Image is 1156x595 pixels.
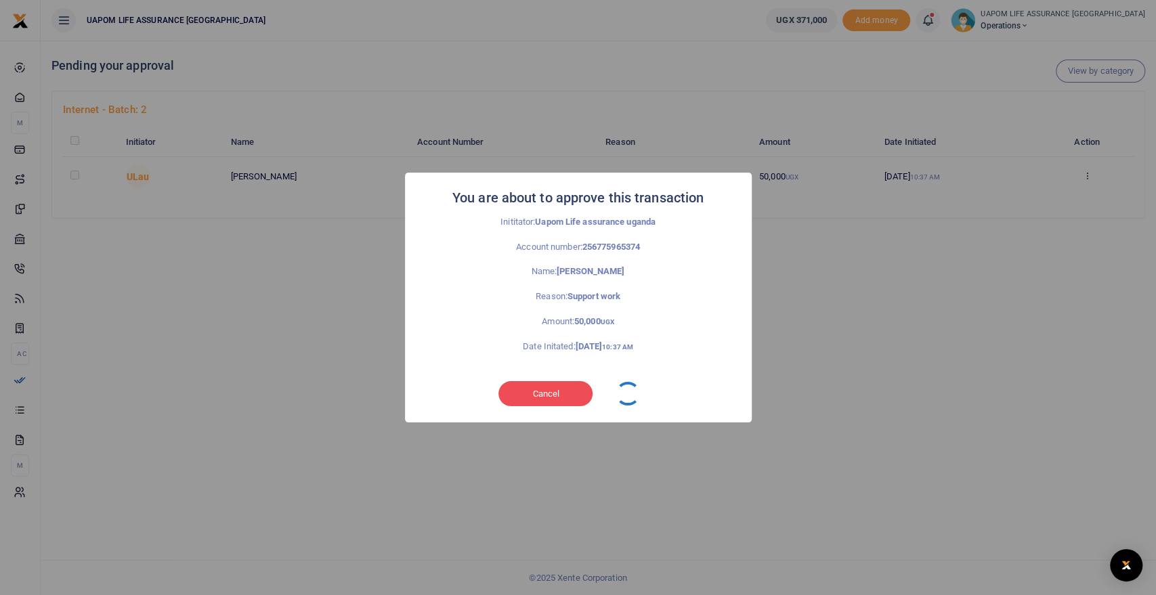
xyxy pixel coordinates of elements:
small: UGX [601,318,614,326]
p: Amount: [435,315,722,329]
p: Date Initated: [435,340,722,354]
button: Cancel [498,381,593,407]
p: Inititator: [435,215,722,229]
strong: Uapom Life assurance uganda [535,217,656,227]
strong: Support work [568,291,620,301]
p: Account number: [435,240,722,255]
div: Open Intercom Messenger [1110,549,1142,581]
strong: 50,000 [574,316,614,326]
p: Reason: [435,290,722,304]
small: 10:37 AM [602,343,633,351]
h2: You are about to approve this transaction [452,186,704,210]
strong: 256775965374 [582,242,640,252]
p: Name: [435,265,722,279]
strong: [DATE] [575,341,633,351]
strong: [PERSON_NAME] [557,266,624,276]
